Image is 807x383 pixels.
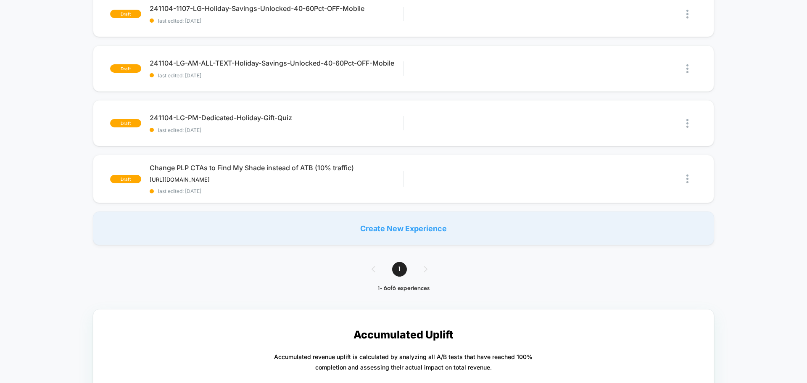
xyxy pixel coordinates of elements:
[110,10,141,18] span: draft
[363,285,444,292] div: 1 - 6 of 6 experiences
[150,4,403,13] span: 241104-1107-LG-Holiday-Savings-Unlocked-40-60Pct-OFF-Mobile
[110,119,141,127] span: draft
[686,10,688,18] img: close
[150,59,403,67] span: 241104-LG-AM-ALL-TEXT-Holiday-Savings-Unlocked-40-60Pct-OFF-Mobile
[353,328,454,341] p: Accumulated Uplift
[150,127,403,133] span: last edited: [DATE]
[150,72,403,79] span: last edited: [DATE]
[686,64,688,73] img: close
[110,175,141,183] span: draft
[93,211,714,245] div: Create New Experience
[686,119,688,128] img: close
[274,351,533,372] p: Accumulated revenue uplift is calculated by analyzing all A/B tests that have reached 100% comple...
[110,64,141,73] span: draft
[150,164,403,172] span: Change PLP CTAs to Find My Shade instead of ATB (10% traffic)
[150,188,403,194] span: last edited: [DATE]
[150,114,403,122] span: 241104-LG-PM-Dedicated-Holiday-Gift-Quiz
[150,18,403,24] span: last edited: [DATE]
[392,262,407,277] span: 1
[686,174,688,183] img: close
[150,176,210,183] span: [URL][DOMAIN_NAME]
